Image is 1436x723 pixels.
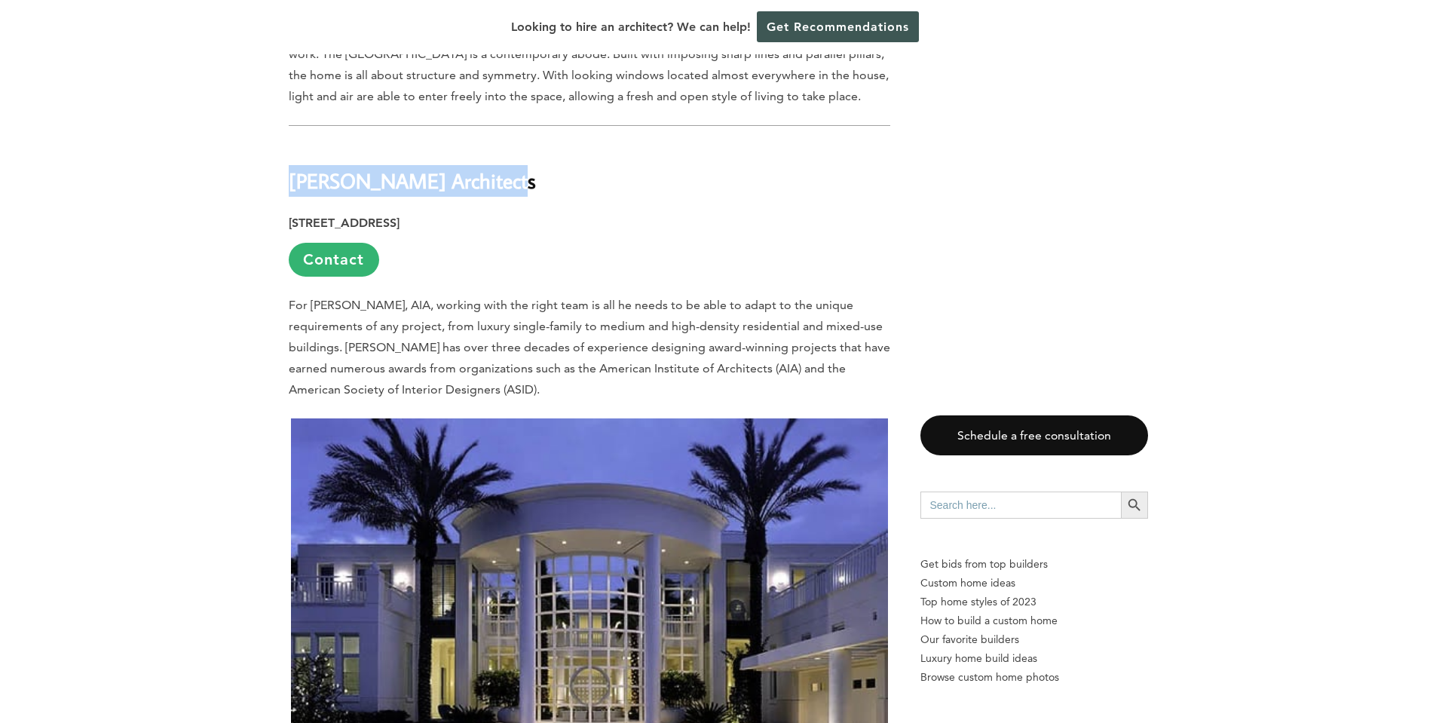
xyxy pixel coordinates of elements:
[289,216,400,230] strong: [STREET_ADDRESS]
[920,649,1148,668] a: Luxury home build ideas
[289,167,536,194] b: [PERSON_NAME] Architects
[920,574,1148,593] a: Custom home ideas
[757,11,919,42] a: Get Recommendations
[289,298,890,397] span: For [PERSON_NAME], AIA, working with the right team is all he needs to be able to adapt to the un...
[920,630,1148,649] a: Our favorite builders
[920,415,1148,455] a: Schedule a free consultation
[920,593,1148,611] a: Top home styles of 2023
[920,611,1148,630] a: How to build a custom home
[920,668,1148,687] a: Browse custom home photos
[920,492,1121,519] input: Search here...
[1126,497,1143,513] svg: Search
[1361,648,1418,705] iframe: Drift Widget Chat Controller
[920,555,1148,574] p: Get bids from top builders
[289,243,379,277] a: Contact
